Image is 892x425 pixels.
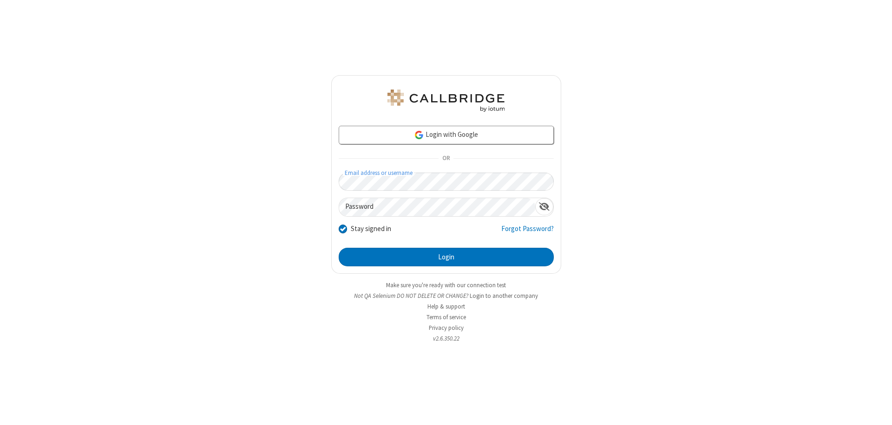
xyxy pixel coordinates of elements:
iframe: Chat [869,401,885,419]
li: v2.6.350.22 [331,334,561,343]
a: Help & support [427,303,465,310]
a: Login with Google [339,126,554,144]
img: QA Selenium DO NOT DELETE OR CHANGE [386,90,506,112]
a: Forgot Password? [501,224,554,241]
button: Login [339,248,554,266]
div: Show password [535,198,553,215]
a: Make sure you're ready with our connection test [386,281,506,289]
input: Password [339,198,535,216]
a: Privacy policy [429,324,464,332]
img: google-icon.png [414,130,424,140]
input: Email address or username [339,173,554,191]
span: OR [439,152,453,165]
label: Stay signed in [351,224,391,234]
li: Not QA Selenium DO NOT DELETE OR CHANGE? [331,291,561,300]
a: Terms of service [426,313,466,321]
button: Login to another company [470,291,538,300]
